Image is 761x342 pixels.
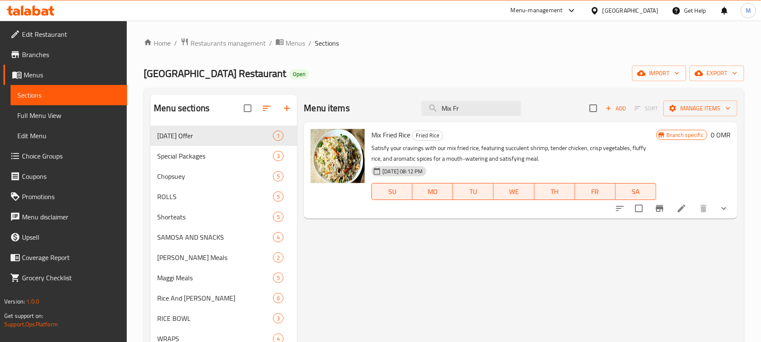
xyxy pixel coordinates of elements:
div: [DATE] Offer1 [150,126,297,146]
div: Friday Offer [157,131,273,141]
button: sort-choices [610,198,630,219]
span: Maggi Meals [157,273,273,283]
span: Manage items [670,103,731,114]
span: TH [538,186,572,198]
button: Add [602,102,629,115]
span: SA [619,186,653,198]
h2: Menu sections [154,102,210,115]
a: Edit menu item [676,203,687,213]
span: 5 [273,213,283,221]
div: items [273,131,284,141]
a: Promotions [3,186,127,207]
div: Shorteats5 [150,207,297,227]
span: Fried Rice [412,131,443,140]
span: Promotions [22,192,120,202]
span: WE [497,186,531,198]
button: MO [412,183,453,200]
div: items [273,232,284,242]
span: 4 [273,233,283,241]
span: Mix Fried Rice [371,129,410,141]
div: items [273,252,284,263]
button: WE [494,183,534,200]
div: RICE BOWL3 [150,308,297,328]
span: Edit Restaurant [22,29,120,39]
span: RICE BOWL [157,313,273,323]
li: / [308,38,311,48]
nav: breadcrumb [144,38,744,49]
a: Sections [11,85,127,105]
button: Manage items [663,101,737,116]
span: FR [578,186,612,198]
span: [DATE] 08:12 PM [379,167,426,175]
span: [PERSON_NAME] Meals [157,252,273,263]
span: Sections [17,90,120,100]
div: items [273,171,284,181]
span: Select section first [629,102,663,115]
div: Rice And [PERSON_NAME]6 [150,288,297,308]
span: Menus [286,38,305,48]
span: Shorteats [157,212,273,222]
div: SAMOSA AND SNACKS4 [150,227,297,247]
span: Restaurants management [191,38,266,48]
span: Rice And [PERSON_NAME] [157,293,273,303]
span: [DATE] Offer [157,131,273,141]
a: Coverage Report [3,247,127,268]
a: Upsell [3,227,127,247]
span: Coupons [22,171,120,181]
span: [GEOGRAPHIC_DATA] Restaurant [144,64,286,83]
button: Add section [277,98,297,118]
a: Menu disclaimer [3,207,127,227]
a: Coupons [3,166,127,186]
span: Sort sections [256,98,277,118]
span: SU [375,186,409,198]
span: 1.0.0 [26,296,39,307]
a: Branches [3,44,127,65]
span: Select to update [630,200,648,217]
div: Open [289,69,309,79]
span: Sections [315,38,339,48]
span: Coverage Report [22,252,120,263]
button: show more [714,198,734,219]
span: import [639,68,679,79]
div: [PERSON_NAME] Meals2 [150,247,297,268]
div: Fried Rice [412,131,443,141]
button: delete [693,198,714,219]
span: Menu disclaimer [22,212,120,222]
div: Rice And Curry [157,293,273,303]
div: items [273,293,284,303]
a: Restaurants management [180,38,266,49]
button: import [632,66,686,81]
a: Support.OpsPlatform [4,319,58,330]
div: Menu-management [511,5,563,16]
span: MO [416,186,450,198]
button: SU [371,183,412,200]
span: Full Menu View [17,110,120,120]
button: Branch-specific-item [649,198,670,219]
div: items [273,212,284,222]
button: export [690,66,744,81]
input: search [421,101,521,116]
span: Select section [584,99,602,117]
span: 6 [273,294,283,302]
span: 1 [273,132,283,140]
span: 2 [273,254,283,262]
div: Special Packages3 [150,146,297,166]
span: Add [604,104,627,113]
p: Satisfy your cravings with our mix fried rice, featuring succulent shrimp, tender chicken, crisp ... [371,143,656,164]
span: Branches [22,49,120,60]
button: FR [575,183,616,200]
div: Special Packages [157,151,273,161]
span: Menus [24,70,120,80]
li: / [174,38,177,48]
span: Chopsuey [157,171,273,181]
div: Maggi Meals5 [150,268,297,288]
a: Full Menu View [11,105,127,126]
span: Upsell [22,232,120,242]
h6: 0 OMR [711,129,731,141]
div: ROLLS5 [150,186,297,207]
div: items [273,151,284,161]
a: Choice Groups [3,146,127,166]
h2: Menu items [304,102,350,115]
